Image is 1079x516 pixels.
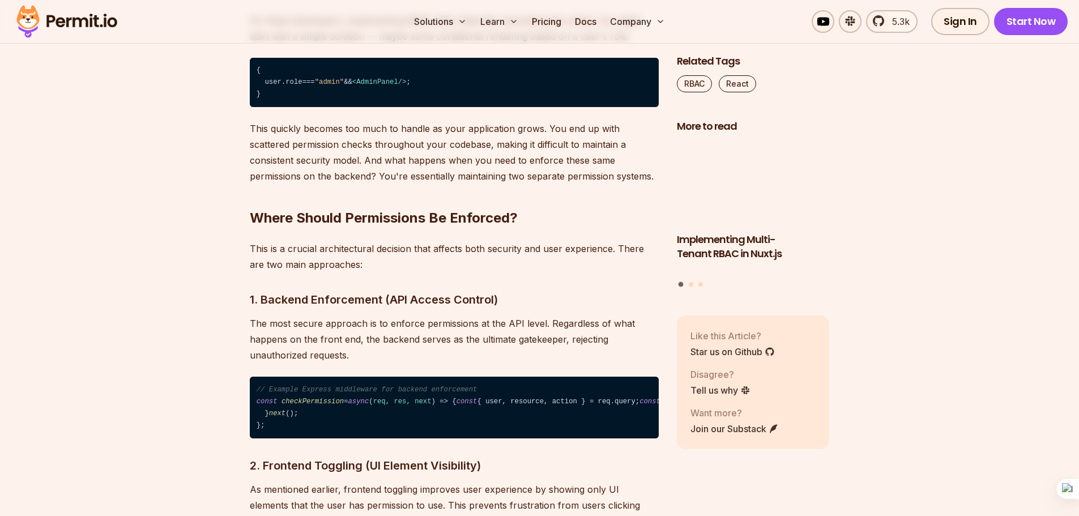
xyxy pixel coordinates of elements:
p: This quickly becomes too much to handle as your application grows. You end up with scattered perm... [250,121,659,184]
a: Star us on Github [690,345,775,359]
span: < /> [352,78,407,86]
a: 5.3k [866,10,918,33]
p: Like this Article? [690,329,775,343]
a: Start Now [994,8,1068,35]
p: The most secure approach is to enforce permissions at the API level. Regardless of what happens o... [250,315,659,363]
button: Learn [476,10,523,33]
a: Tell us why [690,383,750,397]
p: Disagree? [690,368,750,381]
span: "admin" [315,78,344,86]
span: query [615,398,636,406]
span: 5.3k [885,15,910,28]
img: Implementing Multi-Tenant RBAC in Nuxt.js [677,140,830,227]
button: Solutions [410,10,471,33]
h2: Related Tags [677,54,830,69]
h2: More to read [677,120,830,134]
h3: Implementing Multi-Tenant RBAC in Nuxt.js [677,233,830,261]
span: AdminPanel [356,78,398,86]
p: Want more? [690,406,779,420]
span: const [639,398,660,406]
a: Sign In [931,8,990,35]
button: Go to slide 2 [689,282,693,287]
span: const [257,398,278,406]
button: Company [605,10,669,33]
img: Permit logo [11,2,122,41]
p: This is a crucial architectural decision that affects both security and user experience. There ar... [250,241,659,272]
span: checkPermission [282,398,344,406]
code: = ( ) => { { user, resource, action } = req. ; permitted = permit. (user, action, resource); (!pe... [250,377,659,438]
li: 1 of 3 [677,140,830,275]
a: Join our Substack [690,422,779,436]
span: req, res, next [373,398,432,406]
a: React [719,75,756,92]
h2: Where Should Permissions Be Enforced? [250,164,659,227]
a: RBAC [677,75,712,92]
span: // Example Express middleware for backend enforcement [257,386,477,394]
code: { user. === && ; } [250,58,659,108]
div: Posts [677,140,830,289]
button: Go to slide 3 [698,282,703,287]
h3: 2. Frontend Toggling (UI Element Visibility) [250,457,659,475]
h3: 1. Backend Enforcement (API Access Control) [250,291,659,309]
span: next [269,410,285,417]
span: async [348,398,369,406]
span: role [285,78,302,86]
a: Docs [570,10,601,33]
button: Go to slide 1 [679,282,684,287]
span: const [457,398,477,406]
a: Pricing [527,10,566,33]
